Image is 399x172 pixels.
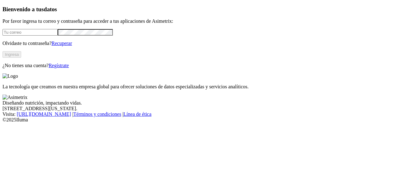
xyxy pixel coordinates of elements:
[2,18,397,24] p: Por favor ingresa tu correo y contraseña para acceder a tus aplicaciones de Asimetrix:
[2,6,397,13] h3: Bienvenido a tus
[2,95,27,100] img: Asimetrix
[2,41,397,46] p: Olvidaste tu contraseña?
[2,84,397,90] p: La tecnología que creamos en nuestra empresa global para ofrecer soluciones de datos especializad...
[2,73,18,79] img: Logo
[2,117,397,123] div: © 2025 Iluma
[2,63,397,68] p: ¿No tienes una cuenta?
[73,111,121,117] a: Términos y condiciones
[2,111,397,117] div: Visita : | |
[2,51,21,58] button: Ingresa
[49,63,69,68] a: Regístrate
[44,6,57,12] span: datos
[17,111,71,117] a: [URL][DOMAIN_NAME]
[2,106,397,111] div: [STREET_ADDRESS][US_STATE].
[123,111,151,117] a: Línea de ética
[2,29,58,36] input: Tu correo
[2,100,397,106] div: Diseñando nutrición, impactando vidas.
[51,41,72,46] a: Recuperar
